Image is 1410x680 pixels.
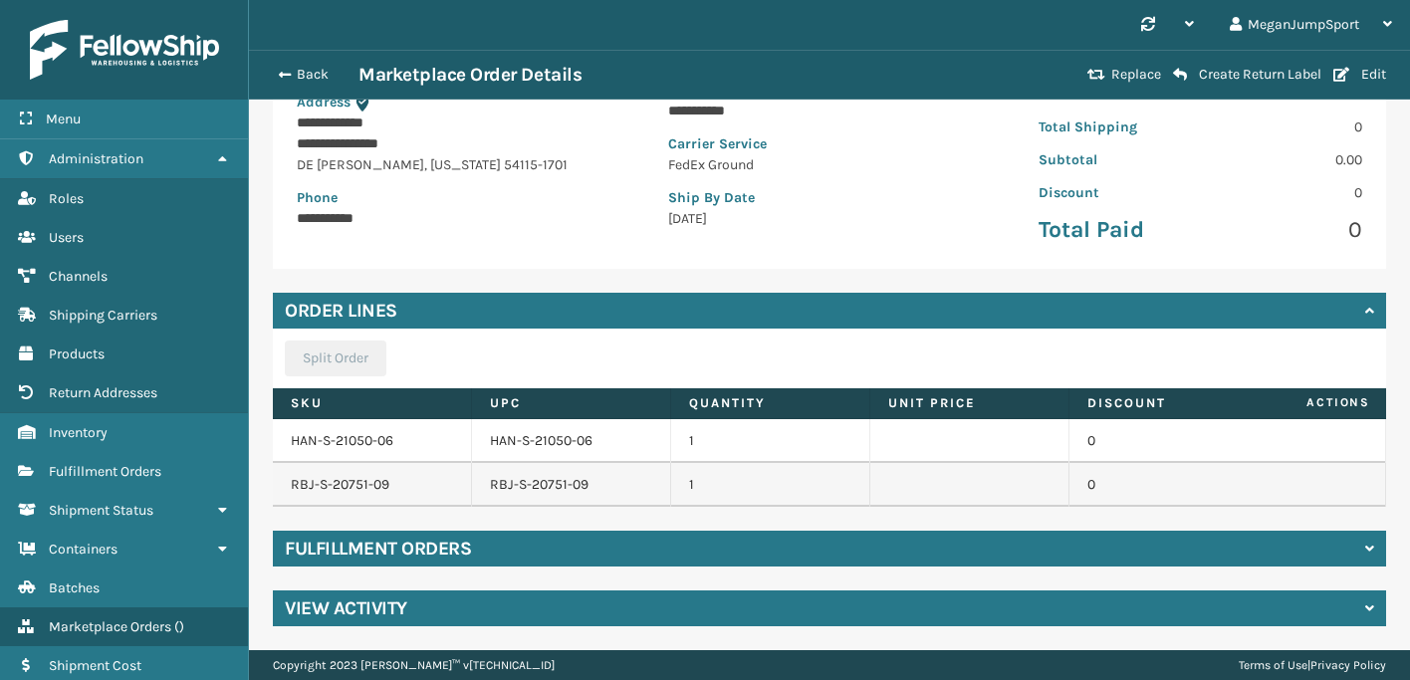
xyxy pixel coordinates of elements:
[1081,66,1167,84] button: Replace
[671,463,870,507] td: 1
[49,150,143,167] span: Administration
[1213,149,1362,170] p: 0.00
[174,618,184,635] span: ( )
[49,424,108,441] span: Inventory
[49,307,157,324] span: Shipping Carriers
[358,63,582,87] h3: Marketplace Order Details
[1167,66,1327,84] button: Create Return Label
[668,133,992,154] p: Carrier Service
[291,432,393,449] a: HAN-S-21050-06
[1039,182,1188,203] p: Discount
[1069,463,1269,507] td: 0
[285,537,471,561] h4: Fulfillment Orders
[267,66,358,84] button: Back
[49,541,117,558] span: Containers
[49,579,100,596] span: Batches
[1213,215,1362,245] p: 0
[291,476,389,493] a: RBJ-S-20751-09
[1039,116,1188,137] p: Total Shipping
[285,340,386,376] button: Split Order
[668,154,992,175] p: FedEx Ground
[1310,658,1386,672] a: Privacy Policy
[1173,67,1187,83] i: Create Return Label
[1333,68,1349,82] i: Edit
[49,268,108,285] span: Channels
[1213,116,1362,137] p: 0
[1244,386,1382,419] span: Actions
[472,463,671,507] td: RBJ-S-20751-09
[46,111,81,127] span: Menu
[297,154,620,175] p: DE [PERSON_NAME] , [US_STATE] 54115-1701
[49,229,84,246] span: Users
[689,394,851,412] label: Quantity
[49,657,141,674] span: Shipment Cost
[297,187,620,208] p: Phone
[1213,182,1362,203] p: 0
[49,463,161,480] span: Fulfillment Orders
[888,394,1051,412] label: Unit Price
[49,190,84,207] span: Roles
[1087,68,1105,82] i: Replace
[1327,66,1392,84] button: Edit
[1069,419,1269,463] td: 0
[1239,658,1307,672] a: Terms of Use
[285,596,407,620] h4: View Activity
[297,94,351,111] span: Address
[490,394,652,412] label: UPC
[49,502,153,519] span: Shipment Status
[49,384,157,401] span: Return Addresses
[671,419,870,463] td: 1
[1087,394,1250,412] label: Discount
[285,299,397,323] h4: Order Lines
[1039,149,1188,170] p: Subtotal
[49,618,171,635] span: Marketplace Orders
[668,208,992,229] p: [DATE]
[1239,650,1386,680] div: |
[30,20,219,80] img: logo
[291,394,453,412] label: SKU
[472,419,671,463] td: HAN-S-21050-06
[668,187,992,208] p: Ship By Date
[49,345,105,362] span: Products
[1039,215,1188,245] p: Total Paid
[273,650,555,680] p: Copyright 2023 [PERSON_NAME]™ v [TECHNICAL_ID]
